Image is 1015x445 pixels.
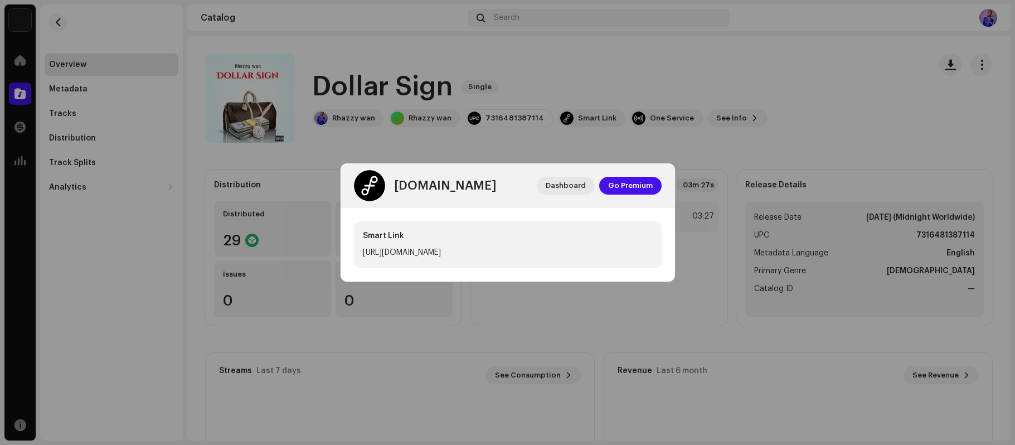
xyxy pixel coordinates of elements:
[537,177,595,195] button: Dashboard
[546,175,586,197] span: Dashboard
[363,246,441,259] div: [URL][DOMAIN_NAME]
[599,177,662,195] button: Go Premium
[363,230,404,241] div: Smart Link
[394,179,496,192] div: [DOMAIN_NAME]
[608,175,653,197] span: Go Premium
